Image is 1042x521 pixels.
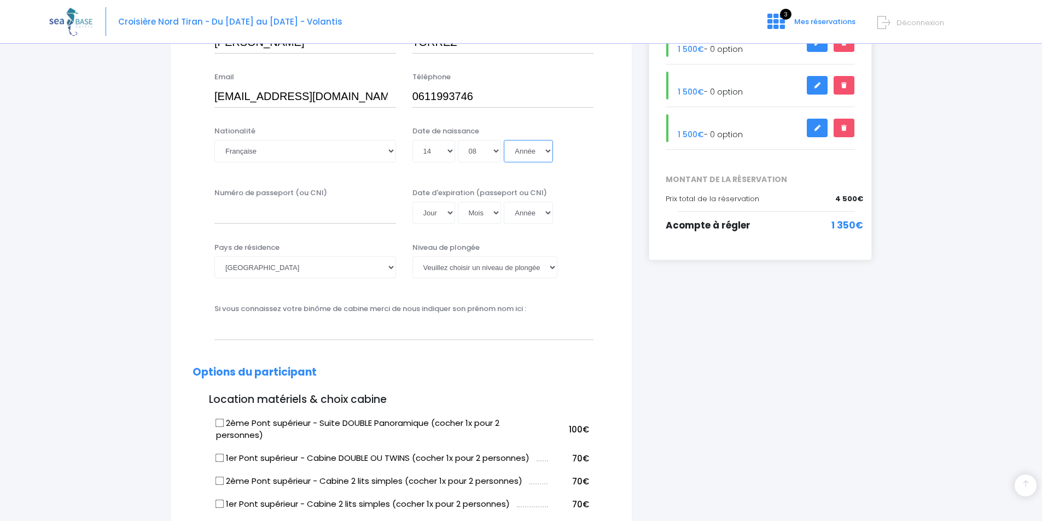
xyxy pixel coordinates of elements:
label: Niveau de plongée [412,242,480,253]
label: Numéro de passeport (ou CNI) [214,188,327,198]
div: - 0 option [657,114,863,142]
label: 1er Pont supérieur - Cabine 2 lits simples (cocher 1x pour 2 personnes) [216,498,510,511]
label: Date d'expiration (passeport ou CNI) [412,188,547,198]
span: 1 500€ [678,44,704,55]
span: MONTANT DE LA RÉSERVATION [657,174,863,185]
input: 2ème Pont supérieur - Cabine 2 lits simples (cocher 1x pour 2 personnes) [216,477,224,485]
span: Mes réservations [794,16,855,27]
span: 4 500€ [835,194,863,204]
label: Téléphone [412,72,451,83]
span: Croisière Nord Tiran - Du [DATE] au [DATE] - Volantis [118,16,342,27]
label: Si vous connaissez votre binôme de cabine merci de nous indiquer son prénom nom ici : [214,303,526,314]
span: Prix total de la réservation [666,194,759,204]
span: 3 [780,9,791,20]
span: 100€ [569,424,589,435]
input: 1er Pont supérieur - Cabine 2 lits simples (cocher 1x pour 2 personnes) [216,500,224,508]
input: 2ème Pont supérieur - Suite DOUBLE Panoramique (cocher 1x pour 2 personnes) [216,418,224,427]
span: 1 500€ [678,129,704,140]
h3: Location matériels & choix cabine [193,394,610,406]
span: Déconnexion [897,17,944,28]
span: 70€ [572,499,589,510]
h2: Options du participant [193,366,610,379]
input: 1er Pont supérieur - Cabine DOUBLE OU TWINS (cocher 1x pour 2 personnes) [216,454,224,463]
span: Acompte à régler [666,219,750,232]
span: 70€ [572,476,589,487]
a: 3 Mes réservations [759,20,862,31]
label: Pays de résidence [214,242,280,253]
label: Email [214,72,234,83]
label: Nationalité [214,126,255,137]
span: 1 500€ [678,86,704,97]
label: 1er Pont supérieur - Cabine DOUBLE OU TWINS (cocher 1x pour 2 personnes) [216,452,529,465]
div: - 0 option [657,72,863,99]
span: 70€ [572,453,589,464]
label: 2ème Pont supérieur - Suite DOUBLE Panoramique (cocher 1x pour 2 personnes) [216,417,548,442]
span: 1 350€ [831,219,863,233]
label: 2ème Pont supérieur - Cabine 2 lits simples (cocher 1x pour 2 personnes) [216,475,522,488]
label: Date de naissance [412,126,479,137]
